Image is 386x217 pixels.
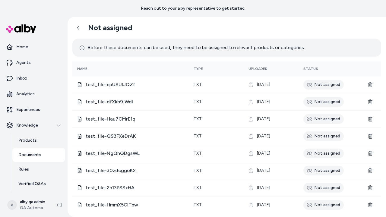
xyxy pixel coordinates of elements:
span: QA Automation 1 [20,205,47,211]
span: txt [194,168,202,173]
span: [DATE] [257,150,270,156]
a: Home [2,40,65,54]
span: test_file-NgQhQDgsWL [86,150,184,157]
p: Rules [18,166,29,172]
div: test_file-qaUSUlJQZf.txt [77,81,184,88]
div: Not assigned [303,131,344,141]
span: test_file-qaUSUlJQZf [86,81,184,88]
div: test_file-Hau7CMrE1q.txt [77,115,184,123]
p: Agents [16,60,31,66]
a: Agents [2,55,65,70]
div: test_file-dfXkb9jWdI.txt [77,98,184,105]
span: txt [194,116,202,121]
span: txt [194,151,202,156]
p: Experiences [16,107,40,113]
span: test_file-2h13PSSxHA [86,184,184,191]
p: Knowledge [16,122,38,128]
p: Home [16,44,28,50]
p: Inbox [16,75,27,81]
div: test_file-2h13PSSxHA.txt [77,184,184,191]
span: [DATE] [257,82,270,88]
span: a [7,200,17,210]
div: Not assigned [303,183,344,193]
p: Verified Q&As [18,181,46,187]
button: Knowledge [2,118,65,133]
span: [DATE] [257,168,270,174]
a: Documents [12,148,65,162]
span: Uploaded [248,67,267,71]
span: txt [194,82,202,87]
div: test_file-HmmX5CITpw.txt [77,201,184,209]
h2: Not assigned [88,23,132,32]
span: [DATE] [257,202,270,208]
p: alby qa admin [20,199,47,205]
span: test_file-30zdcggoK2 [86,167,184,174]
span: [DATE] [257,133,270,139]
span: test_file-QS3FXeDrAK [86,133,184,140]
span: Type [194,67,203,71]
span: test_file-dfXkb9jWdI [86,98,184,105]
p: Reach out to your alby representative to get started. [141,5,245,11]
p: Documents [18,152,41,158]
span: test_file-Hau7CMrE1q [86,115,184,123]
div: Not assigned [303,97,344,107]
a: Inbox [2,71,65,86]
a: Analytics [2,87,65,101]
span: txt [194,99,202,104]
div: test_file-NgQhQDgsWL.txt [77,150,184,157]
a: Products [12,133,65,148]
a: Verified Q&As [12,177,65,191]
div: test_file-30zdcggoK2.txt [77,167,184,174]
p: Analytics [16,91,35,97]
button: aalby qa adminQA Automation 1 [4,195,52,215]
span: txt [194,185,202,190]
img: alby Logo [6,24,36,33]
span: [DATE] [257,99,270,105]
a: Rules [12,162,65,177]
div: Not assigned [303,200,344,210]
span: [DATE] [257,116,270,122]
div: Not assigned [303,149,344,158]
div: Not assigned [303,114,344,124]
div: Name [77,66,122,71]
span: txt [194,134,202,139]
span: txt [194,202,202,207]
span: [DATE] [257,185,270,191]
span: test_file-HmmX5CITpw [86,201,184,209]
span: Status [303,67,318,71]
p: Products [18,137,37,143]
div: Not assigned [303,80,344,90]
div: Not assigned [303,166,344,175]
p: Before these documents can be used, they need to be assigned to relevant products or categories. [80,43,305,52]
a: Experiences [2,102,65,117]
div: test_file-QS3FXeDrAK.txt [77,133,184,140]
